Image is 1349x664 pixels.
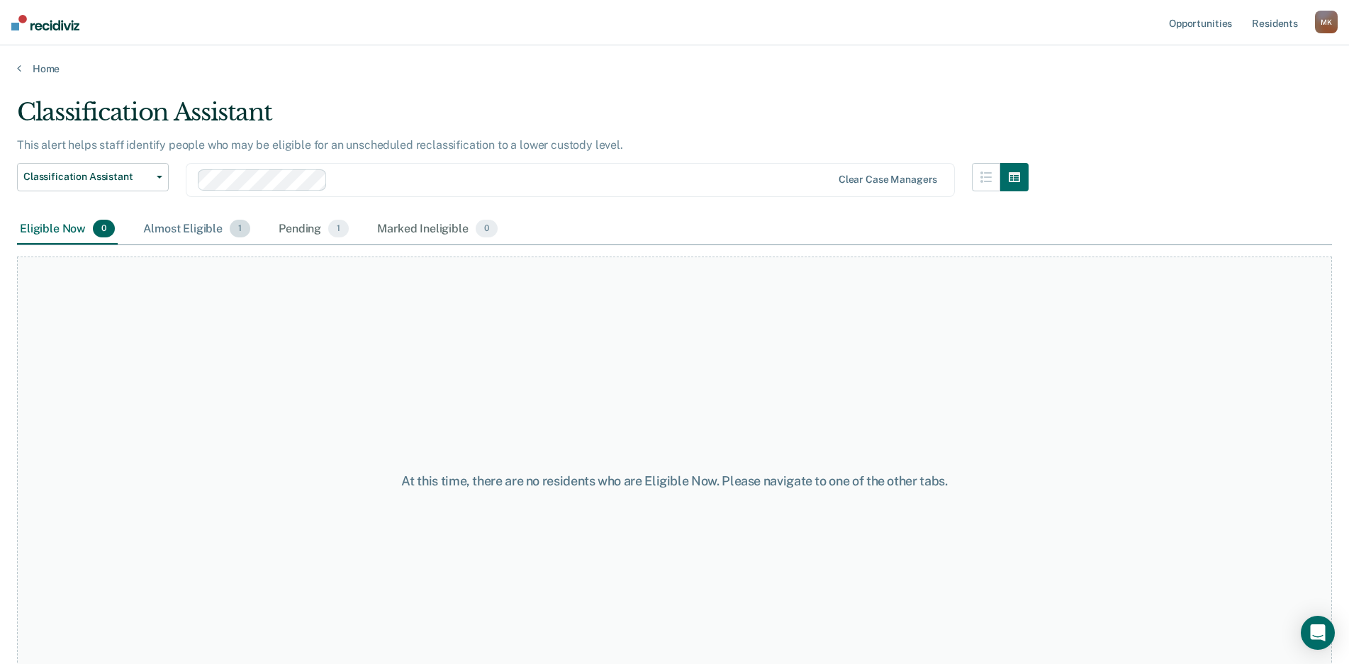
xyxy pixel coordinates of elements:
div: Almost Eligible1 [140,214,253,245]
span: 0 [476,220,498,238]
div: Eligible Now0 [17,214,118,245]
div: Pending1 [276,214,352,245]
button: Classification Assistant [17,163,169,191]
img: Recidiviz [11,15,79,30]
div: Clear case managers [839,174,937,186]
div: Marked Ineligible0 [374,214,500,245]
span: Classification Assistant [23,171,151,183]
p: This alert helps staff identify people who may be eligible for an unscheduled reclassification to... [17,138,623,152]
div: Open Intercom Messenger [1301,616,1335,650]
div: M K [1315,11,1338,33]
span: 0 [93,220,115,238]
a: Home [17,62,1332,75]
div: Classification Assistant [17,98,1029,138]
div: At this time, there are no residents who are Eligible Now. Please navigate to one of the other tabs. [346,473,1003,489]
button: MK [1315,11,1338,33]
span: 1 [328,220,349,238]
span: 1 [230,220,250,238]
